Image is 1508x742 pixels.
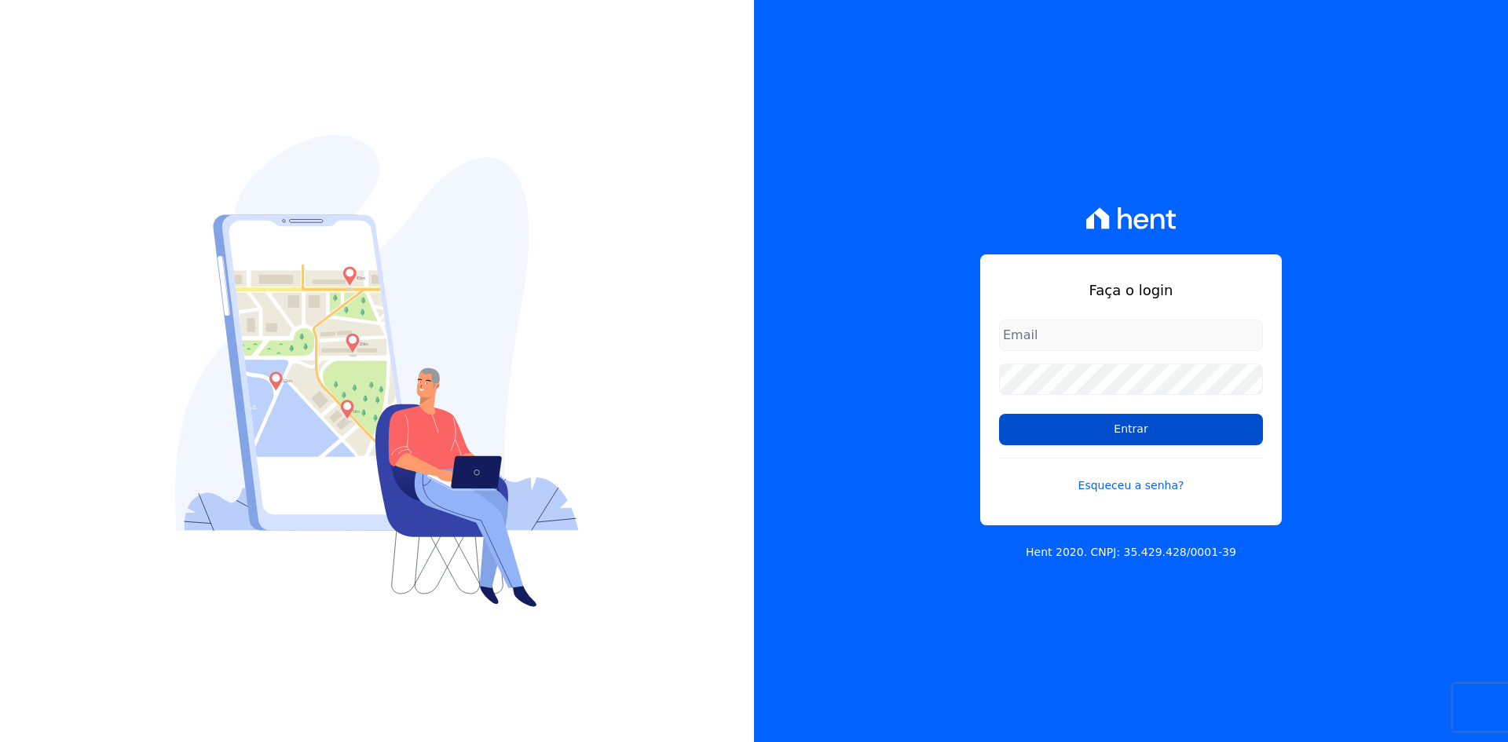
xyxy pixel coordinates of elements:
[1026,544,1236,561] p: Hent 2020. CNPJ: 35.429.428/0001-39
[999,458,1263,494] a: Esqueceu a senha?
[175,135,579,607] img: Login
[999,280,1263,301] h1: Faça o login
[999,320,1263,351] input: Email
[999,414,1263,445] input: Entrar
